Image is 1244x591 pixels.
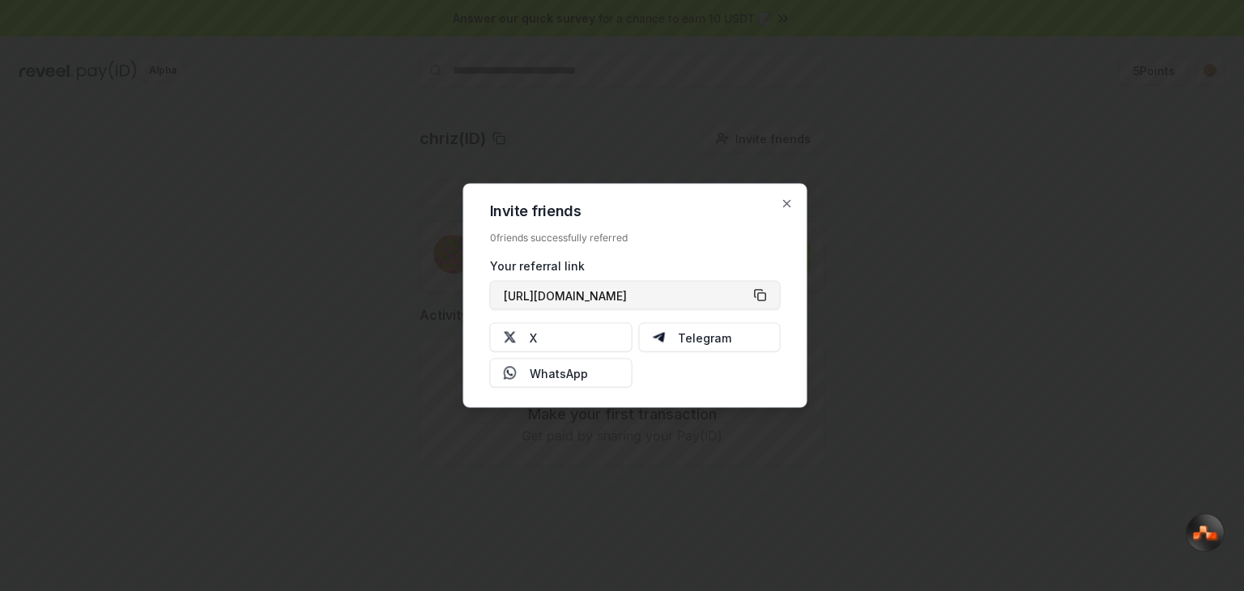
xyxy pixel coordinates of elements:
[490,359,633,388] button: WhatsApp
[652,331,665,344] img: Telegram
[490,281,781,310] button: [URL][DOMAIN_NAME]
[638,323,781,352] button: Telegram
[504,287,627,304] span: [URL][DOMAIN_NAME]
[490,204,781,219] h2: Invite friends
[504,331,517,344] img: X
[490,257,781,274] div: Your referral link
[490,232,781,244] div: 0 friends successfully referred
[504,367,517,380] img: Whatsapp
[490,323,633,352] button: X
